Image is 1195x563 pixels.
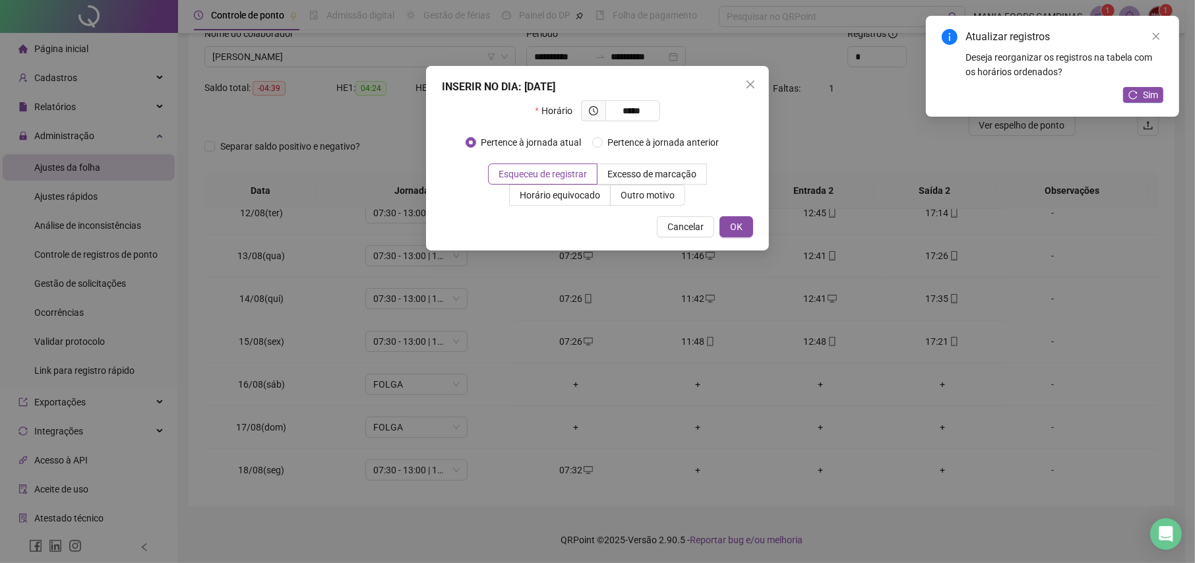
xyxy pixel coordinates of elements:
[730,220,743,234] span: OK
[1128,90,1138,100] span: reload
[476,135,587,150] span: Pertence à jornada atual
[965,29,1163,45] div: Atualizar registros
[1123,87,1163,103] button: Sim
[667,220,704,234] span: Cancelar
[499,169,587,179] span: Esqueceu de registrar
[942,29,958,45] span: info-circle
[745,79,756,90] span: close
[621,190,675,200] span: Outro motivo
[1150,518,1182,550] div: Open Intercom Messenger
[607,169,696,179] span: Excesso de marcação
[740,74,761,95] button: Close
[1151,32,1161,41] span: close
[442,79,753,95] div: INSERIR NO DIA : [DATE]
[603,135,725,150] span: Pertence à jornada anterior
[720,216,753,237] button: OK
[535,100,580,121] label: Horário
[657,216,714,237] button: Cancelar
[1149,29,1163,44] a: Close
[1143,88,1158,102] span: Sim
[589,106,598,115] span: clock-circle
[520,190,600,200] span: Horário equivocado
[965,50,1163,79] div: Deseja reorganizar os registros na tabela com os horários ordenados?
